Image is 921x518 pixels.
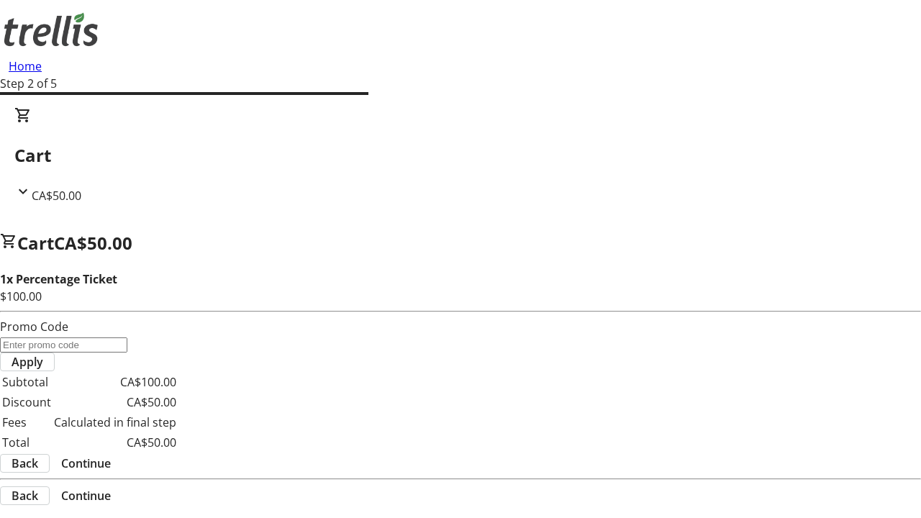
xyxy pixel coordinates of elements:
button: Continue [50,455,122,472]
span: Continue [61,487,111,504]
td: Fees [1,413,52,432]
td: Total [1,433,52,452]
span: Back [12,487,38,504]
span: Apply [12,353,43,371]
span: Back [12,455,38,472]
td: CA$50.00 [53,393,177,412]
span: CA$50.00 [54,231,132,255]
td: Subtotal [1,373,52,391]
div: CartCA$50.00 [14,106,907,204]
h2: Cart [14,142,907,168]
span: Continue [61,455,111,472]
td: CA$100.00 [53,373,177,391]
td: Calculated in final step [53,413,177,432]
td: CA$50.00 [53,433,177,452]
span: CA$50.00 [32,188,81,204]
td: Discount [1,393,52,412]
span: Cart [17,231,54,255]
button: Continue [50,487,122,504]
